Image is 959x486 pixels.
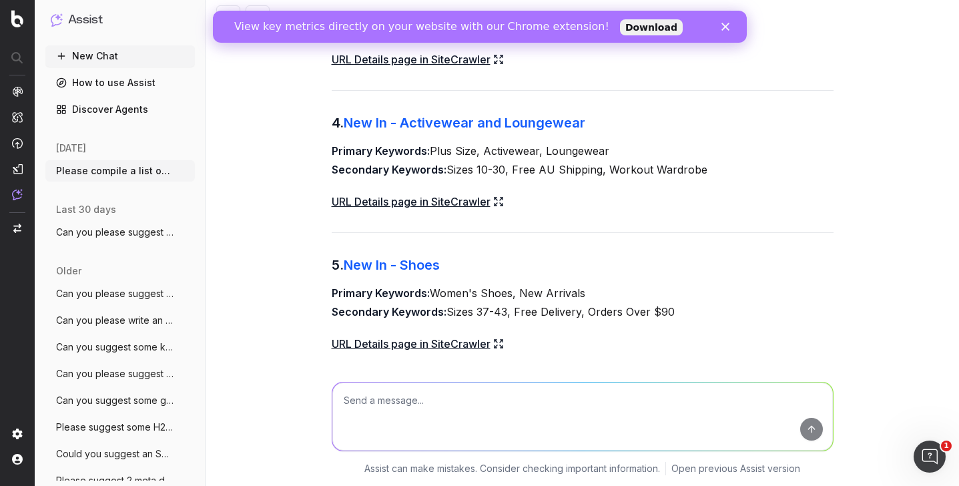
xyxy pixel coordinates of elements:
span: Can you suggest some keywords, secondary [56,340,174,354]
img: Switch project [13,224,21,233]
a: How to use Assist [45,72,195,93]
button: Can you please suggest some secondary an [45,283,195,304]
img: Analytics [12,86,23,97]
img: My account [12,454,23,465]
button: Could you suggest an SEO-optimised intro [45,443,195,465]
strong: Primary Keywords: [332,144,430,158]
span: [DATE] [56,142,86,155]
img: Assist [12,189,23,200]
h3: 5. [332,254,834,276]
iframe: Intercom live chat [914,441,946,473]
button: Please suggest some H2 headings for the [45,417,195,438]
p: Plus Size, Activewear, Loungewear Sizes 10-30, Free AU Shipping, Workout Wardrobe [332,142,834,179]
span: Can you please suggest some H2 and H3 he [56,367,174,381]
span: Could you suggest an SEO-optimised intro [56,447,174,461]
a: URL Details page in SiteCrawler [332,50,504,69]
a: New In - Shoes [344,257,440,273]
button: Can you suggest some good H2/H3 headings [45,390,195,411]
button: Assist [51,11,190,29]
h1: Assist [68,11,103,29]
span: older [56,264,81,278]
button: Can you please write an SEO brief for ht [45,310,195,331]
a: Discover Agents [45,99,195,120]
a: URL Details page in SiteCrawler [332,334,504,353]
a: URL Details page in SiteCrawler [332,192,504,211]
button: Can you please suggest some key words an [45,222,195,243]
span: last 30 days [56,203,116,216]
span: Please suggest some H2 headings for the [56,421,174,434]
a: Open previous Assist version [671,462,800,475]
strong: Secondary Keywords: [332,163,446,176]
img: Botify logo [11,10,23,27]
button: Can you please suggest some H2 and H3 he [45,363,195,385]
span: Please compile a list of primary and sec [56,164,174,178]
img: Assist [51,13,63,26]
img: Studio [12,164,23,174]
strong: Primary Keywords: [332,286,430,300]
span: 1 [941,441,952,451]
button: Can you suggest some keywords, secondary [45,336,195,358]
strong: Secondary Keywords: [332,305,446,318]
p: Women's Shoes, New Arrivals Sizes 37-43, Free Delivery, Orders Over $90 [332,284,834,321]
span: Can you please suggest some key words an [56,226,174,239]
h3: 4. [332,112,834,134]
span: Can you please write an SEO brief for ht [56,314,174,327]
span: Can you suggest some good H2/H3 headings [56,394,174,407]
img: Intelligence [12,111,23,123]
iframe: Intercom live chat banner [213,11,747,43]
button: Please compile a list of primary and sec [45,160,195,182]
img: Setting [12,429,23,439]
div: Close [509,12,522,20]
p: Assist can make mistakes. Consider checking important information. [364,462,660,475]
a: New In - Activewear and Loungewear [344,115,585,131]
button: New Chat [45,45,195,67]
img: Activation [12,138,23,149]
span: Can you please suggest some secondary an [56,287,174,300]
